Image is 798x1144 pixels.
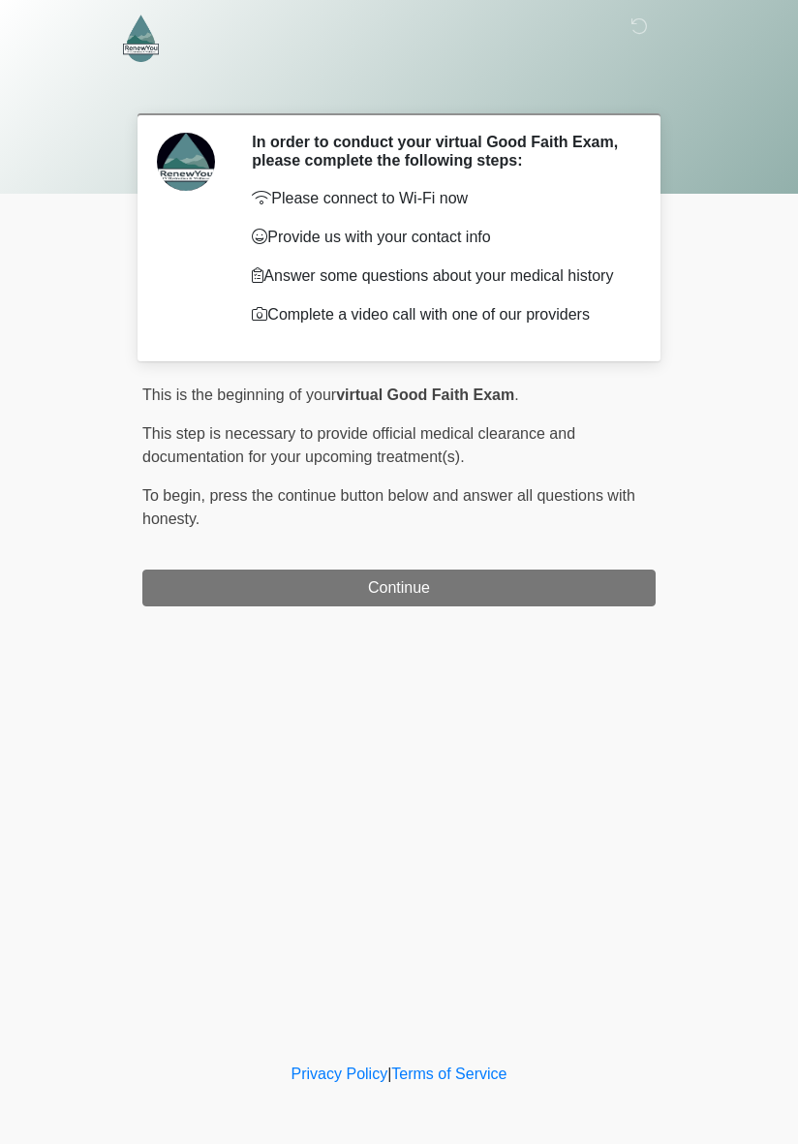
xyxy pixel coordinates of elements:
img: RenewYou IV Hydration and Wellness Logo [123,15,159,62]
h1: ‎ ‎ ‎ [128,70,670,106]
span: . [514,386,518,403]
a: | [387,1066,391,1082]
p: Please connect to Wi-Fi now [252,187,627,210]
span: This is the beginning of your [142,386,336,403]
a: Privacy Policy [292,1066,388,1082]
img: Agent Avatar [157,133,215,191]
p: Answer some questions about your medical history [252,264,627,288]
h2: In order to conduct your virtual Good Faith Exam, please complete the following steps: [252,133,627,170]
span: press the continue button below and answer all questions with honesty. [142,487,635,527]
a: Terms of Service [391,1066,506,1082]
span: To begin, [142,487,209,504]
span: This step is necessary to provide official medical clearance and documentation for your upcoming ... [142,425,575,465]
button: Continue [142,570,656,606]
p: Provide us with your contact info [252,226,627,249]
strong: virtual Good Faith Exam [336,386,514,403]
p: Complete a video call with one of our providers [252,303,627,326]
